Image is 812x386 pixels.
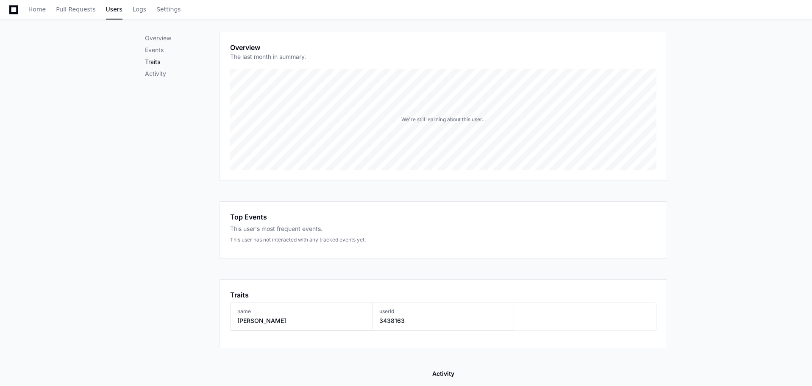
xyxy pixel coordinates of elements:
span: Logs [133,7,146,12]
h3: [PERSON_NAME] [237,317,286,325]
h1: Traits [230,290,249,300]
h1: Overview [230,42,306,53]
h3: userId [379,308,405,315]
p: Overview [145,34,220,42]
span: Activity [427,369,459,379]
span: Home [28,7,46,12]
p: Traits [145,58,220,66]
h3: 3438163 [379,317,405,325]
span: Pull Requests [56,7,95,12]
span: Settings [156,7,181,12]
p: Activity [145,69,220,78]
h1: Top Events [230,212,267,222]
app-pz-page-link-header: Overview [230,42,656,66]
h3: name [237,308,286,315]
div: This user has not interacted with any tracked events yet. [230,236,656,243]
div: We're still learning about this user... [401,116,486,123]
app-pz-page-link-header: Traits [230,290,656,300]
div: This user's most frequent events. [230,225,656,233]
p: The last month in summary. [230,53,306,61]
p: Events [145,46,220,54]
span: Users [106,7,122,12]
